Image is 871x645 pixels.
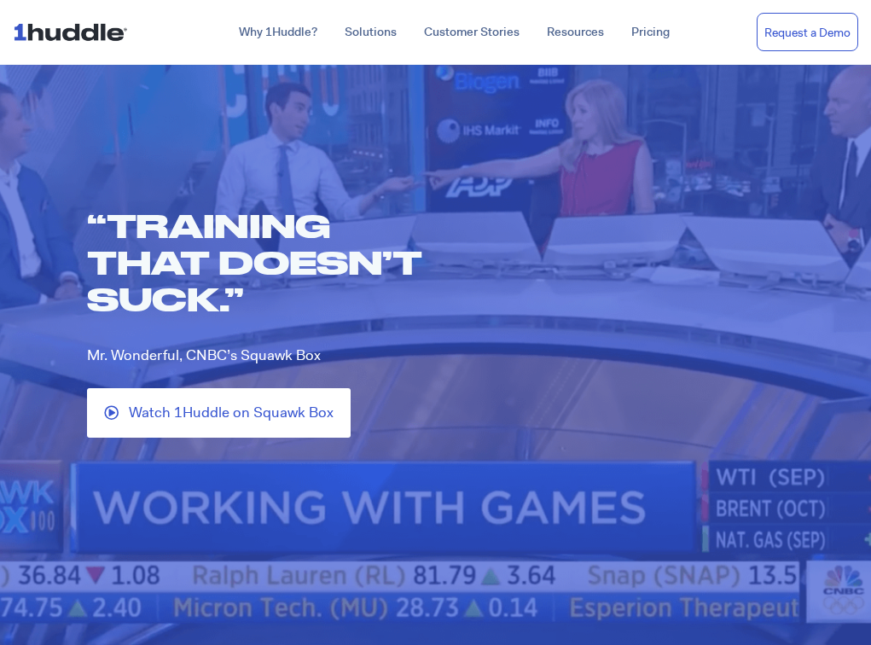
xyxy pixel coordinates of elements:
[87,388,351,438] a: Watch 1Huddle on Squawk Box
[331,17,410,48] a: Solutions
[618,17,683,48] a: Pricing
[225,17,331,48] a: Why 1Huddle?
[129,405,334,421] span: Watch 1Huddle on Squawk Box
[87,348,435,363] p: Mr. Wonderful, CNBC’s Squawk Box
[410,17,533,48] a: Customer Stories
[533,17,618,48] a: Resources
[87,207,435,318] h1: “Training that doesn’t suck.”
[13,15,135,48] img: ...
[757,13,858,52] a: Request a Demo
